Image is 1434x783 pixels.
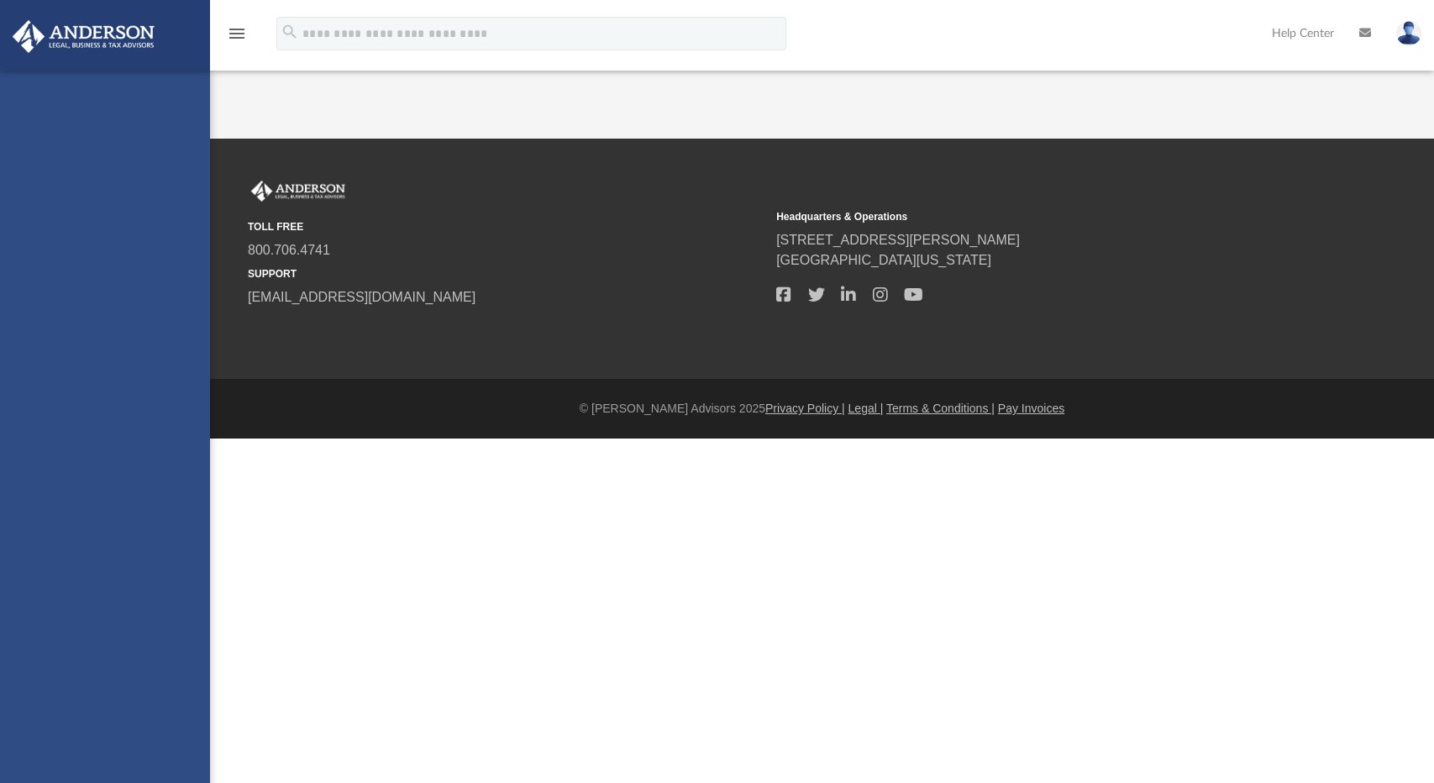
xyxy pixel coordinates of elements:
[776,209,1293,224] small: Headquarters & Operations
[886,402,995,415] a: Terms & Conditions |
[765,402,845,415] a: Privacy Policy |
[248,266,764,281] small: SUPPORT
[776,253,991,267] a: [GEOGRAPHIC_DATA][US_STATE]
[248,243,330,257] a: 800.706.4741
[227,24,247,44] i: menu
[281,23,299,41] i: search
[848,402,884,415] a: Legal |
[227,32,247,44] a: menu
[998,402,1064,415] a: Pay Invoices
[1396,21,1421,45] img: User Pic
[248,219,764,234] small: TOLL FREE
[248,181,349,202] img: Anderson Advisors Platinum Portal
[210,400,1434,418] div: © [PERSON_NAME] Advisors 2025
[248,290,475,304] a: [EMAIL_ADDRESS][DOMAIN_NAME]
[8,20,160,53] img: Anderson Advisors Platinum Portal
[776,233,1020,247] a: [STREET_ADDRESS][PERSON_NAME]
